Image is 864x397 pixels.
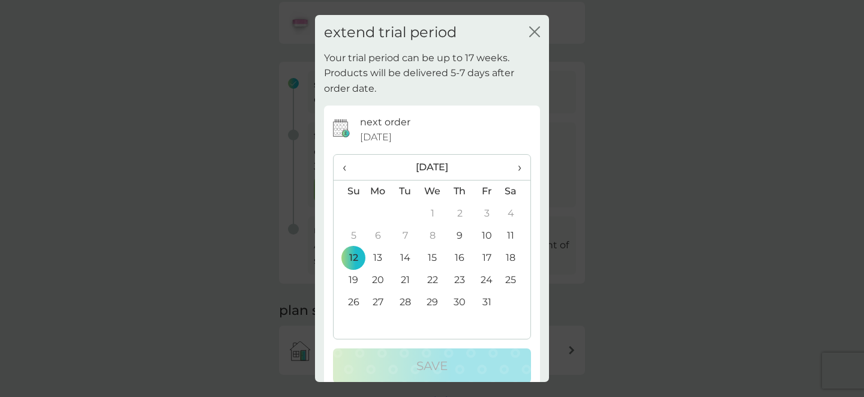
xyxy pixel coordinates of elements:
[324,24,457,41] h2: extend trial period
[419,225,446,247] td: 8
[446,180,473,203] th: Th
[343,155,355,180] span: ‹
[500,203,530,225] td: 4
[500,225,530,247] td: 11
[529,26,540,39] button: close
[446,203,473,225] td: 2
[334,247,364,269] td: 12
[334,291,364,314] td: 26
[364,291,392,314] td: 27
[473,247,500,269] td: 17
[360,115,410,130] p: next order
[419,269,446,291] td: 22
[392,269,419,291] td: 21
[419,291,446,314] td: 29
[446,291,473,314] td: 30
[334,180,364,203] th: Su
[473,180,500,203] th: Fr
[364,247,392,269] td: 13
[416,356,448,375] p: Save
[392,247,419,269] td: 14
[509,155,521,180] span: ›
[324,50,540,97] p: Your trial period can be up to 17 weeks. Products will be delivered 5-7 days after order date.
[473,203,500,225] td: 3
[364,180,392,203] th: Mo
[364,155,500,181] th: [DATE]
[419,247,446,269] td: 15
[334,269,364,291] td: 19
[392,291,419,314] td: 28
[500,180,530,203] th: Sa
[334,225,364,247] td: 5
[500,269,530,291] td: 25
[473,291,500,314] td: 31
[473,269,500,291] td: 24
[473,225,500,247] td: 10
[364,269,392,291] td: 20
[333,348,531,383] button: Save
[446,247,473,269] td: 16
[446,269,473,291] td: 23
[419,180,446,203] th: We
[446,225,473,247] td: 9
[392,180,419,203] th: Tu
[360,130,392,145] span: [DATE]
[419,203,446,225] td: 1
[392,225,419,247] td: 7
[364,225,392,247] td: 6
[500,247,530,269] td: 18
